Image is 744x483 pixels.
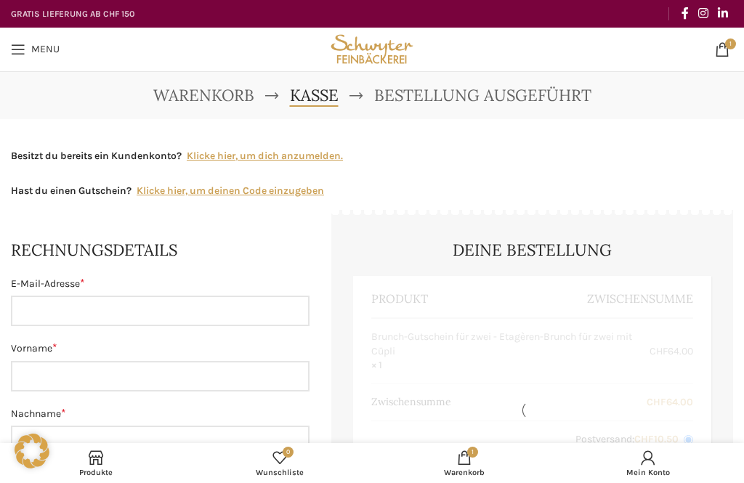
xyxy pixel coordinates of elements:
[374,83,591,108] span: Bestellung ausgeführt
[11,276,310,292] label: E-Mail-Adresse
[328,28,417,71] img: Bäckerei Schwyter
[11,148,343,164] div: Besitzt du bereits ein Kundenkonto?
[290,85,339,105] span: Kasse
[11,341,310,357] label: Vorname
[676,2,693,25] a: Facebook social link
[328,42,417,54] a: Site logo
[467,447,478,458] span: 1
[283,447,294,458] span: 0
[153,83,254,108] a: Warenkorb
[11,239,310,261] h3: Rechnungsdetails
[188,447,373,479] div: Meine Wunschliste
[11,468,181,477] span: Produkte
[379,468,549,477] span: Warenkorb
[290,83,339,108] a: Kasse
[557,447,741,479] a: Mein Konto
[11,9,134,19] strong: GRATIS LIEFERUNG AB CHF 150
[188,447,373,479] a: 0 Wunschliste
[372,447,557,479] div: My cart
[708,35,737,64] a: 1
[31,44,60,54] span: Menu
[372,447,557,479] a: 1 Warenkorb
[195,468,365,477] span: Wunschliste
[725,38,736,49] span: 1
[713,2,733,25] a: Linkedin social link
[693,2,713,25] a: Instagram social link
[564,468,734,477] span: Mein Konto
[137,183,324,199] a: Gutscheincode eingeben
[153,85,254,105] span: Warenkorb
[187,148,343,164] a: Klicke hier, um dich anzumelden.
[4,447,188,479] a: Produkte
[353,239,711,261] h3: Deine Bestellung
[4,35,67,64] a: Open mobile menu
[11,406,310,422] label: Nachname
[11,183,324,199] div: Hast du einen Gutschein?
